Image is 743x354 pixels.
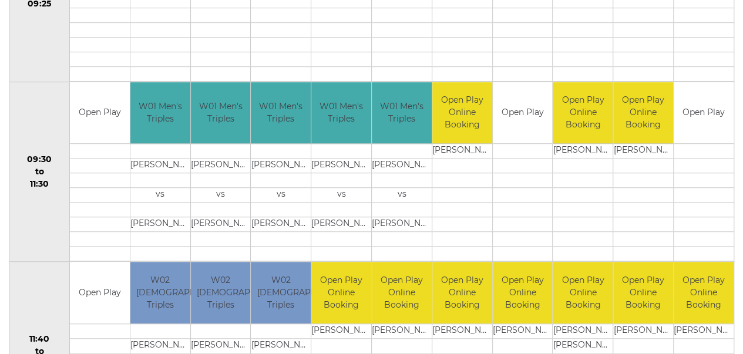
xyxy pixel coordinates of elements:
[191,338,251,353] td: [PERSON_NAME]
[613,82,673,144] td: Open Play Online Booking
[674,262,734,323] td: Open Play Online Booking
[191,262,251,323] td: W02 [DEMOGRAPHIC_DATA] Triples
[553,338,613,353] td: [PERSON_NAME]
[130,262,190,323] td: W02 [DEMOGRAPHIC_DATA] Triples
[130,159,190,173] td: [PERSON_NAME]
[372,217,432,232] td: [PERSON_NAME]
[191,188,251,203] td: vs
[251,159,311,173] td: [PERSON_NAME]
[9,82,70,262] td: 09:30 to 11:30
[613,262,673,323] td: Open Play Online Booking
[432,144,492,159] td: [PERSON_NAME]
[311,188,371,203] td: vs
[432,82,492,144] td: Open Play Online Booking
[191,217,251,232] td: [PERSON_NAME]
[251,338,311,353] td: [PERSON_NAME]
[553,323,613,338] td: [PERSON_NAME]
[311,82,371,144] td: W01 Men's Triples
[553,144,613,159] td: [PERSON_NAME]
[130,82,190,144] td: W01 Men's Triples
[311,159,371,173] td: [PERSON_NAME]
[251,217,311,232] td: [PERSON_NAME]
[130,217,190,232] td: [PERSON_NAME]
[70,82,130,144] td: Open Play
[372,188,432,203] td: vs
[372,82,432,144] td: W01 Men's Triples
[130,188,190,203] td: vs
[553,82,613,144] td: Open Play Online Booking
[251,82,311,144] td: W01 Men's Triples
[372,262,432,323] td: Open Play Online Booking
[251,262,311,323] td: W02 [DEMOGRAPHIC_DATA] Triples
[613,144,673,159] td: [PERSON_NAME]
[191,82,251,144] td: W01 Men's Triples
[613,323,673,338] td: [PERSON_NAME]
[493,323,553,338] td: [PERSON_NAME]
[311,217,371,232] td: [PERSON_NAME]
[251,188,311,203] td: vs
[70,262,130,323] td: Open Play
[311,262,371,323] td: Open Play Online Booking
[674,82,734,144] td: Open Play
[311,323,371,338] td: [PERSON_NAME]
[553,262,613,323] td: Open Play Online Booking
[130,338,190,353] td: [PERSON_NAME]
[372,159,432,173] td: [PERSON_NAME]
[493,262,553,323] td: Open Play Online Booking
[372,323,432,338] td: [PERSON_NAME]
[493,82,553,144] td: Open Play
[191,159,251,173] td: [PERSON_NAME]
[674,323,734,338] td: [PERSON_NAME]
[432,262,492,323] td: Open Play Online Booking
[432,323,492,338] td: [PERSON_NAME]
